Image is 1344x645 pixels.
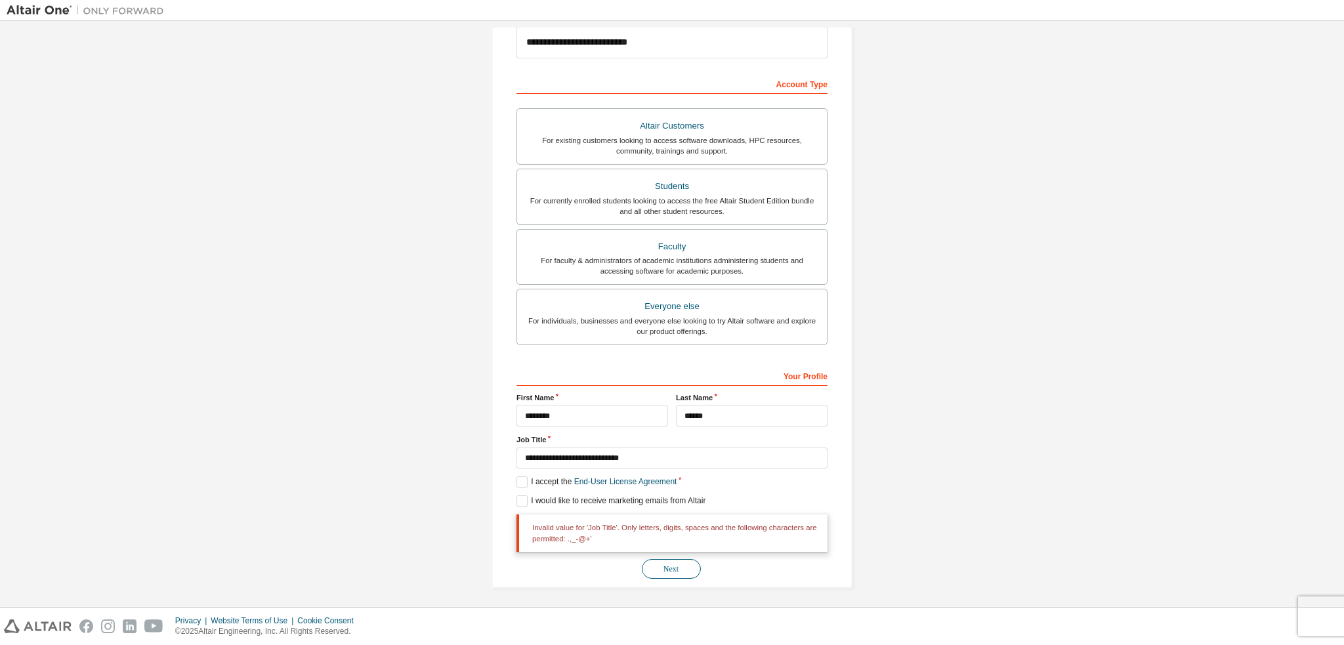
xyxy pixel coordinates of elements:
[525,255,819,276] div: For faculty & administrators of academic institutions administering students and accessing softwa...
[525,297,819,316] div: Everyone else
[211,615,297,626] div: Website Terms of Use
[676,392,828,403] label: Last Name
[516,392,668,403] label: First Name
[642,559,701,579] button: Next
[574,477,677,486] a: End-User License Agreement
[175,615,211,626] div: Privacy
[516,514,828,552] div: Invalid value for 'Job Title'. Only letters, digits, spaces and the following characters are perm...
[516,73,828,94] div: Account Type
[101,619,115,633] img: instagram.svg
[144,619,163,633] img: youtube.svg
[79,619,93,633] img: facebook.svg
[516,434,828,445] label: Job Title
[175,626,362,637] p: © 2025 Altair Engineering, Inc. All Rights Reserved.
[525,135,819,156] div: For existing customers looking to access software downloads, HPC resources, community, trainings ...
[516,495,705,507] label: I would like to receive marketing emails from Altair
[4,619,72,633] img: altair_logo.svg
[7,4,171,17] img: Altair One
[525,117,819,135] div: Altair Customers
[525,316,819,337] div: For individuals, businesses and everyone else looking to try Altair software and explore our prod...
[123,619,136,633] img: linkedin.svg
[525,238,819,256] div: Faculty
[516,365,828,386] div: Your Profile
[525,177,819,196] div: Students
[297,615,361,626] div: Cookie Consent
[516,476,677,488] label: I accept the
[525,196,819,217] div: For currently enrolled students looking to access the free Altair Student Edition bundle and all ...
